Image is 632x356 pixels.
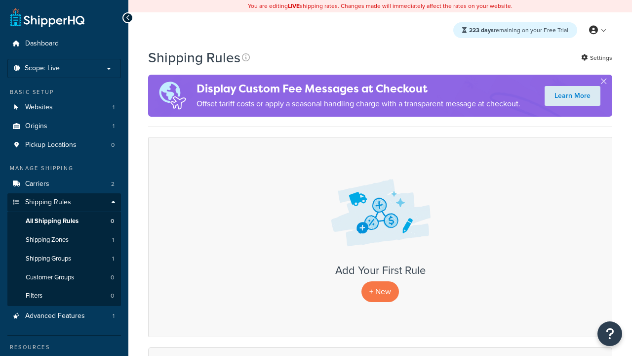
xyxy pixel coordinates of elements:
div: Manage Shipping [7,164,121,173]
p: + New [361,281,399,302]
li: Shipping Zones [7,231,121,249]
span: 0 [111,292,114,300]
p: Offset tariff costs or apply a seasonal handling charge with a transparent message at checkout. [197,97,520,111]
a: Shipping Rules [7,193,121,212]
a: Shipping Groups 1 [7,250,121,268]
span: Pickup Locations [25,141,77,149]
span: 1 [113,103,115,112]
li: Pickup Locations [7,136,121,154]
li: Websites [7,98,121,117]
b: LIVE [288,1,300,10]
a: Learn More [545,86,600,106]
a: Pickup Locations 0 [7,136,121,154]
span: Shipping Zones [26,236,69,244]
li: Shipping Groups [7,250,121,268]
span: 1 [112,236,114,244]
button: Open Resource Center [597,321,622,346]
span: 0 [111,217,114,225]
a: Carriers 2 [7,175,121,193]
span: Websites [25,103,53,112]
div: remaining on your Free Trial [453,22,577,38]
a: Settings [581,51,612,65]
a: Websites 1 [7,98,121,117]
img: duties-banner-06bc72dcb5fe05cb3f9472aba00be2ae8eb53ab6f0d8bb03d382ba314ac3c341.png [148,75,197,117]
div: Basic Setup [7,88,121,96]
div: Resources [7,343,121,352]
a: Origins 1 [7,117,121,135]
span: 2 [111,180,115,188]
h3: Add Your First Rule [158,265,602,276]
span: Origins [25,122,47,131]
span: 1 [113,312,115,320]
span: 0 [111,273,114,282]
li: Carriers [7,175,121,193]
span: Shipping Rules [25,198,71,207]
span: Carriers [25,180,49,188]
a: Customer Groups 0 [7,268,121,287]
h1: Shipping Rules [148,48,240,67]
span: Shipping Groups [26,255,71,263]
li: All Shipping Rules [7,212,121,230]
span: 0 [111,141,115,149]
span: All Shipping Rules [26,217,79,225]
a: Filters 0 [7,287,121,305]
li: Origins [7,117,121,135]
a: All Shipping Rules 0 [7,212,121,230]
a: ShipperHQ Home [10,7,84,27]
h4: Display Custom Fee Messages at Checkout [197,81,520,97]
span: Scope: Live [25,64,60,73]
li: Filters [7,287,121,305]
span: Advanced Features [25,312,85,320]
span: Customer Groups [26,273,74,282]
li: Customer Groups [7,268,121,287]
span: 1 [113,122,115,131]
span: Dashboard [25,40,59,48]
a: Shipping Zones 1 [7,231,121,249]
strong: 223 days [469,26,494,35]
span: 1 [112,255,114,263]
a: Dashboard [7,35,121,53]
li: Advanced Features [7,307,121,325]
a: Advanced Features 1 [7,307,121,325]
li: Shipping Rules [7,193,121,306]
span: Filters [26,292,42,300]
